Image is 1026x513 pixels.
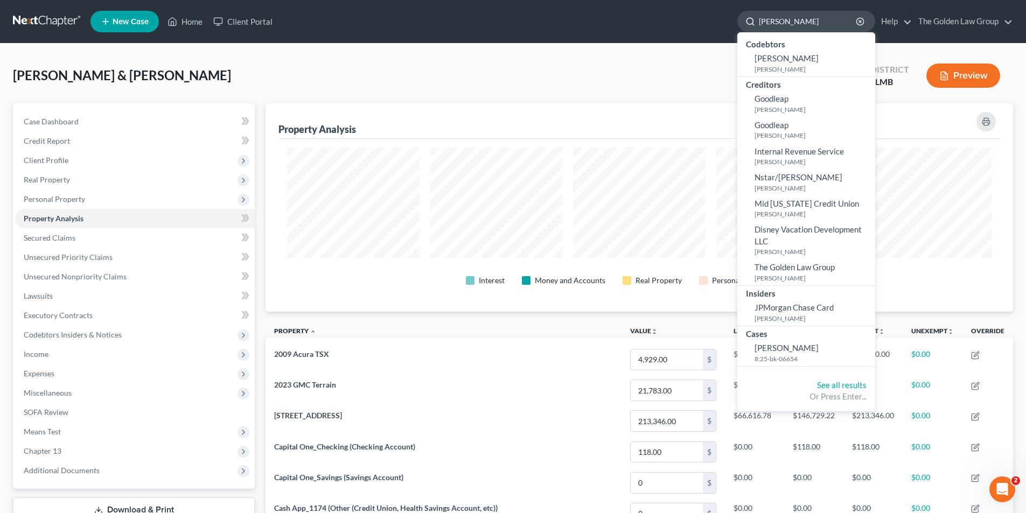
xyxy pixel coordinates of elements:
[24,330,122,339] span: Codebtors Insiders & Notices
[15,306,255,325] a: Executory Contracts
[784,467,843,498] td: $0.00
[737,221,875,259] a: Disney Vacation Development LLC[PERSON_NAME]
[274,503,498,512] span: Cash App_1174 (Other (Credit Union, Health Savings Account, etc))
[631,473,703,493] input: 0.00
[113,18,149,26] span: New Case
[870,76,909,88] div: FLMB
[630,327,658,335] a: Valueunfold_more
[274,473,403,482] span: Capital One_Savings (Savings Account)
[310,328,316,335] i: expand_less
[631,380,703,400] input: 0.00
[817,380,867,390] a: See all results
[24,233,75,242] span: Secured Claims
[278,123,356,136] div: Property Analysis
[703,442,716,462] div: $
[725,344,784,375] td: $4,982.00
[24,156,68,165] span: Client Profile
[24,427,61,436] span: Means Test
[737,37,875,50] div: Codebtors
[737,195,875,222] a: Mid [US_STATE] Credit Union[PERSON_NAME]
[759,11,857,31] input: Search by name...
[755,172,842,182] span: Nstar/[PERSON_NAME]
[755,262,835,272] span: The Golden Law Group
[703,380,716,400] div: $
[870,64,909,76] div: District
[24,388,72,397] span: Miscellaneous
[843,467,903,498] td: $0.00
[755,199,859,208] span: Mid [US_STATE] Credit Union
[926,64,1000,88] button: Preview
[784,437,843,467] td: $118.00
[755,343,819,353] span: [PERSON_NAME]
[15,131,255,151] a: Credit Report
[878,328,885,335] i: unfold_more
[631,442,703,462] input: 0.00
[989,476,1015,502] iframe: Intercom live chat
[15,228,255,248] a: Secured Claims
[755,157,873,166] small: [PERSON_NAME]
[24,369,54,378] span: Expenses
[755,105,873,114] small: [PERSON_NAME]
[755,65,873,74] small: [PERSON_NAME]
[903,437,962,467] td: $0.00
[274,411,342,420] span: [STREET_ADDRESS]
[162,12,208,31] a: Home
[737,143,875,170] a: Internal Revenue Service[PERSON_NAME]
[24,214,83,223] span: Property Analysis
[208,12,278,31] a: Client Portal
[903,467,962,498] td: $0.00
[15,403,255,422] a: SOFA Review
[636,275,682,286] div: Real Property
[24,349,48,359] span: Income
[24,466,100,475] span: Additional Documents
[1011,476,1020,485] span: 2
[737,259,875,285] a: The Golden Law Group[PERSON_NAME]
[15,267,255,286] a: Unsecured Nonpriority Claims
[755,146,844,156] span: Internal Revenue Service
[703,349,716,370] div: $
[631,411,703,431] input: 0.00
[24,272,127,281] span: Unsecured Nonpriority Claims
[962,320,1013,345] th: Override
[737,286,875,299] div: Insiders
[737,326,875,340] div: Cases
[737,117,875,143] a: Goodleap[PERSON_NAME]
[24,117,79,126] span: Case Dashboard
[479,275,505,286] div: Interest
[755,314,873,323] small: [PERSON_NAME]
[755,209,873,219] small: [PERSON_NAME]
[24,194,85,203] span: Personal Property
[737,50,875,76] a: [PERSON_NAME][PERSON_NAME]
[755,94,788,103] span: Goodleap
[725,375,784,406] td: $31,424.00
[24,407,68,417] span: SOFA Review
[755,53,819,63] span: [PERSON_NAME]
[13,67,231,83] span: [PERSON_NAME] & [PERSON_NAME]
[274,349,329,359] span: 2009 Acura TSX
[784,406,843,437] td: $146,729.22
[24,136,70,145] span: Credit Report
[755,131,873,140] small: [PERSON_NAME]
[712,275,758,286] div: Personal Item
[755,184,873,193] small: [PERSON_NAME]
[24,311,93,320] span: Executory Contracts
[24,446,61,455] span: Chapter 13
[737,77,875,90] div: Creditors
[725,467,784,498] td: $0.00
[903,406,962,437] td: $0.00
[903,344,962,375] td: $0.00
[737,169,875,195] a: Nstar/[PERSON_NAME][PERSON_NAME]
[24,252,113,262] span: Unsecured Priority Claims
[15,112,255,131] a: Case Dashboard
[15,209,255,228] a: Property Analysis
[843,437,903,467] td: $118.00
[737,340,875,366] a: [PERSON_NAME]8:25-bk-06654
[15,248,255,267] a: Unsecured Priority Claims
[843,406,903,437] td: $213,346.00
[903,375,962,406] td: $0.00
[651,328,658,335] i: unfold_more
[913,12,1013,31] a: The Golden Law Group
[24,291,53,300] span: Lawsuits
[274,327,316,335] a: Property expand_less
[274,442,415,451] span: Capital One_Checking (Checking Account)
